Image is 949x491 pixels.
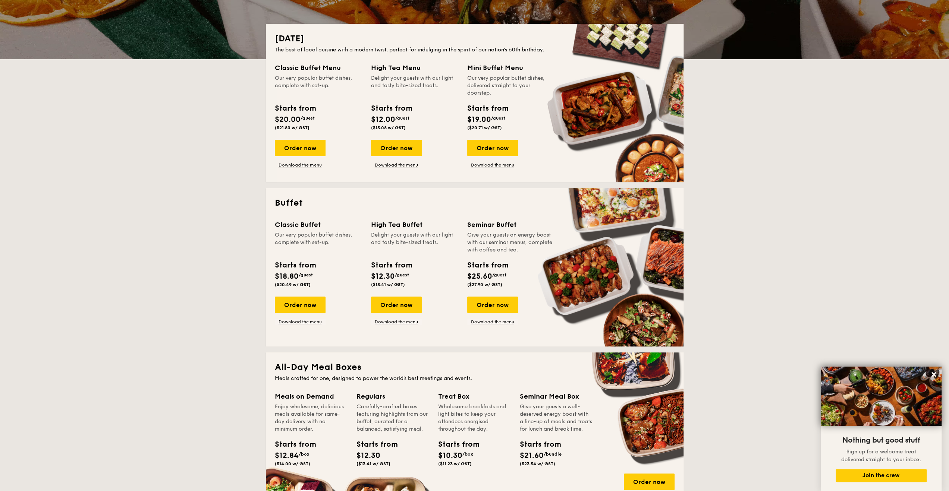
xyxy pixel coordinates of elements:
div: Classic Buffet [275,219,362,230]
div: Starts from [275,260,315,271]
span: $25.60 [467,272,492,281]
div: Our very popular buffet dishes, complete with set-up. [275,75,362,97]
a: Download the menu [467,162,518,168]
div: Order now [624,473,675,490]
div: Starts from [275,439,308,450]
span: $19.00 [467,115,491,124]
div: Seminar Buffet [467,219,554,230]
div: Classic Buffet Menu [275,63,362,73]
span: /guest [301,115,315,121]
span: $12.84 [275,451,299,460]
div: Order now [371,297,422,313]
div: Delight your guests with our light and tasty bite-sized treats. [371,231,458,254]
button: Close [928,368,940,380]
span: Nothing but good stuff [842,436,920,445]
span: $12.30 [356,451,380,460]
div: Seminar Meal Box [520,391,593,402]
div: Wholesome breakfasts and light bites to keep your attendees energised throughout the day. [438,403,511,433]
span: /guest [491,115,505,121]
span: /box [462,452,473,457]
span: /guest [395,272,409,278]
div: Starts from [371,103,412,114]
div: Order now [371,140,422,156]
div: Starts from [520,439,553,450]
div: Enjoy wholesome, delicious meals available for same-day delivery with no minimum order. [275,403,348,433]
div: Meals crafted for one, designed to power the world's best meetings and events. [275,375,675,382]
button: Join the crew [836,469,927,482]
span: Sign up for a welcome treat delivered straight to your inbox. [841,449,921,463]
span: /box [299,452,309,457]
a: Download the menu [467,319,518,325]
span: /guest [395,115,409,121]
div: The best of local cuisine with a modern twist, perfect for indulging in the spirit of our nation’... [275,46,675,54]
div: Order now [467,297,518,313]
div: Order now [467,140,518,156]
div: Starts from [356,439,390,450]
span: /guest [299,272,313,278]
div: Our very popular buffet dishes, complete with set-up. [275,231,362,254]
span: $21.60 [520,451,544,460]
span: $20.00 [275,115,301,124]
span: /bundle [544,452,562,457]
span: $10.30 [438,451,462,460]
div: Regulars [356,391,429,402]
div: Mini Buffet Menu [467,63,554,73]
div: High Tea Menu [371,63,458,73]
div: Treat Box [438,391,511,402]
span: $12.00 [371,115,395,124]
div: Carefully-crafted boxes featuring highlights from our buffet, curated for a balanced, satisfying ... [356,403,429,433]
span: $12.30 [371,272,395,281]
span: ($13.41 w/ GST) [371,282,405,287]
div: High Tea Buffet [371,219,458,230]
div: Give your guests an energy boost with our seminar menus, complete with coffee and tea. [467,231,554,254]
span: ($27.90 w/ GST) [467,282,502,287]
span: ($20.49 w/ GST) [275,282,311,287]
img: DSC07876-Edit02-Large.jpeg [821,367,942,426]
div: Give your guests a well-deserved energy boost with a line-up of meals and treats for lunch and br... [520,403,593,433]
a: Download the menu [371,162,422,168]
a: Download the menu [371,319,422,325]
div: Starts from [467,260,508,271]
span: ($13.08 w/ GST) [371,125,406,130]
a: Download the menu [275,162,326,168]
div: Delight your guests with our light and tasty bite-sized treats. [371,75,458,97]
a: Download the menu [275,319,326,325]
span: $18.80 [275,272,299,281]
div: Our very popular buffet dishes, delivered straight to your doorstep. [467,75,554,97]
span: /guest [492,272,506,278]
span: ($14.00 w/ GST) [275,461,310,466]
h2: Buffet [275,197,675,209]
div: Starts from [438,439,472,450]
span: ($11.23 w/ GST) [438,461,472,466]
h2: All-Day Meal Boxes [275,361,675,373]
div: Starts from [467,103,508,114]
span: ($13.41 w/ GST) [356,461,390,466]
div: Starts from [275,103,315,114]
h2: [DATE] [275,33,675,45]
span: ($20.71 w/ GST) [467,125,502,130]
span: ($21.80 w/ GST) [275,125,309,130]
div: Meals on Demand [275,391,348,402]
div: Order now [275,297,326,313]
span: ($23.54 w/ GST) [520,461,555,466]
div: Order now [275,140,326,156]
div: Starts from [371,260,412,271]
